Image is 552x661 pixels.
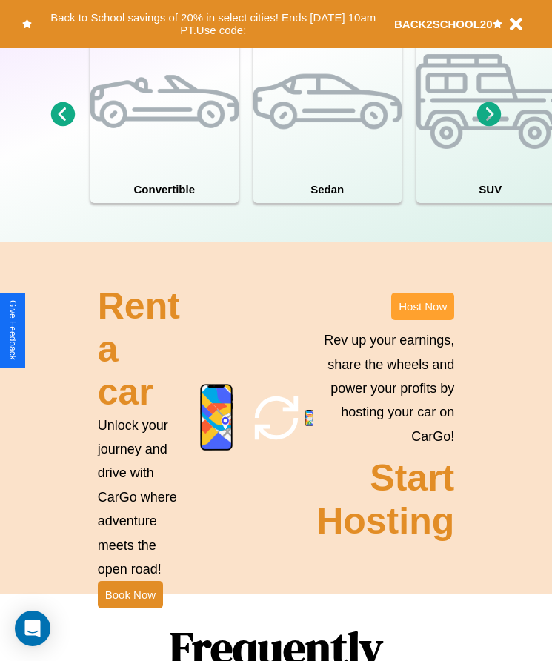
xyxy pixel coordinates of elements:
[316,328,454,448] p: Rev up your earnings, share the wheels and power your profits by hosting your car on CarGo!
[394,18,493,30] b: BACK2SCHOOL20
[90,176,239,203] h4: Convertible
[253,176,402,203] h4: Sedan
[98,285,184,413] h2: Rent a car
[98,413,184,582] p: Unlock your journey and drive with CarGo where adventure meets the open road!
[316,456,454,542] h2: Start Hosting
[98,581,163,608] button: Book Now
[391,293,454,320] button: Host Now
[200,384,233,451] img: phone
[7,300,18,360] div: Give Feedback
[32,7,394,41] button: Back to School savings of 20% in select cities! Ends [DATE] 10am PT.Use code:
[15,611,50,646] div: Open Intercom Messenger
[305,410,313,426] img: phone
